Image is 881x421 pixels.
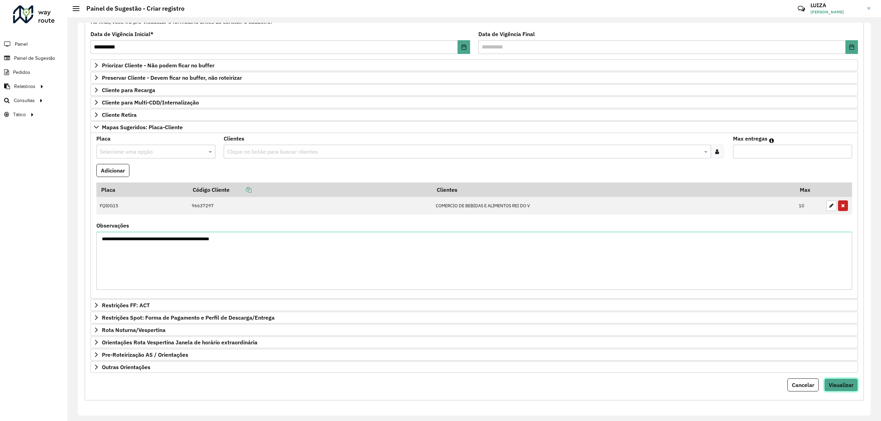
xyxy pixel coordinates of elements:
th: Placa [96,182,188,197]
td: COMERCIO DE BEBIDAS E ALIMENTOS REI DO V [432,197,795,215]
span: Visualizar [829,381,853,388]
span: Restrições FF: ACT [102,302,150,308]
span: Preservar Cliente - Devem ficar no buffer, não roteirizar [102,75,242,80]
label: Observações [96,221,129,230]
button: Cancelar [787,378,819,391]
span: Cliente para Recarga [102,87,155,93]
label: Data de Vigência Final [478,30,535,38]
em: Máximo de clientes que serão colocados na mesma rota com os clientes informados [769,138,774,143]
a: Pre-Roteirização AS / Orientações [91,349,858,361]
a: Preservar Cliente - Devem ficar no buffer, não roteirizar [91,72,858,84]
a: Cliente para Recarga [91,84,858,96]
a: Contato Rápido [794,1,809,16]
span: Painel [15,41,28,48]
label: Max entregas [733,134,767,143]
label: Data de Vigência Inicial [91,30,153,38]
a: Cliente para Multi-CDD/Internalização [91,97,858,108]
a: Priorizar Cliente - Não podem ficar no buffer [91,59,858,71]
span: Mapas Sugeridos: Placa-Cliente [102,124,183,130]
span: Painel de Sugestão [14,55,55,62]
label: Clientes [224,134,244,143]
td: FQI0G15 [96,197,188,215]
a: Restrições FF: ACT [91,299,858,311]
a: Rota Noturna/Vespertina [91,324,858,336]
span: Priorizar Cliente - Não podem ficar no buffer [102,63,214,68]
a: Cliente Retira [91,109,858,121]
a: Copiar [230,186,252,193]
span: Relatórios [14,83,35,90]
button: Choose Date [458,40,470,54]
span: Cancelar [792,381,814,388]
a: Outras Orientações [91,361,858,373]
td: 96637297 [188,197,432,215]
span: Consultas [14,97,35,104]
button: Choose Date [846,40,858,54]
span: Orientações Rota Vespertina Janela de horário extraordinária [102,340,257,345]
td: 10 [795,197,823,215]
label: Placa [96,134,110,143]
span: Tático [13,111,26,118]
span: Restrições Spot: Forma de Pagamento e Perfil de Descarga/Entrega [102,315,275,320]
span: Rota Noturna/Vespertina [102,327,166,333]
a: Mapas Sugeridos: Placa-Cliente [91,121,858,133]
th: Max [795,182,823,197]
h3: LUIZA [810,2,862,9]
span: Outras Orientações [102,364,150,370]
span: Cliente para Multi-CDD/Internalização [102,100,199,105]
button: Visualizar [824,378,858,391]
button: Adicionar [96,164,129,177]
h2: Painel de Sugestão - Criar registro [79,5,184,12]
a: Orientações Rota Vespertina Janela de horário extraordinária [91,336,858,348]
th: Código Cliente [188,182,432,197]
a: Restrições Spot: Forma de Pagamento e Perfil de Descarga/Entrega [91,312,858,323]
span: [PERSON_NAME] [810,9,862,15]
th: Clientes [432,182,795,197]
span: Cliente Retira [102,112,137,118]
span: Pre-Roteirização AS / Orientações [102,352,188,357]
div: Mapas Sugeridos: Placa-Cliente [91,133,858,299]
span: Pedidos [13,69,30,76]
